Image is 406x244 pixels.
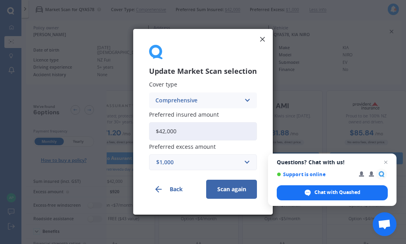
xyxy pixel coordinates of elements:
[206,180,257,199] button: Scan again
[277,171,353,177] span: Support is online
[381,158,391,167] span: Close chat
[277,185,388,200] div: Chat with Quashed
[149,81,177,88] span: Cover type
[155,96,240,105] div: Comprehensive
[149,111,219,118] span: Preferred insured amount
[373,212,396,236] div: Open chat
[314,189,360,196] span: Chat with Quashed
[149,180,200,199] button: Back
[277,159,388,165] span: Questions? Chat with us!
[149,67,257,76] h3: Update Market Scan selection
[156,158,240,167] div: $1,000
[149,122,257,140] input: Enter amount
[149,143,216,151] span: Preferred excess amount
